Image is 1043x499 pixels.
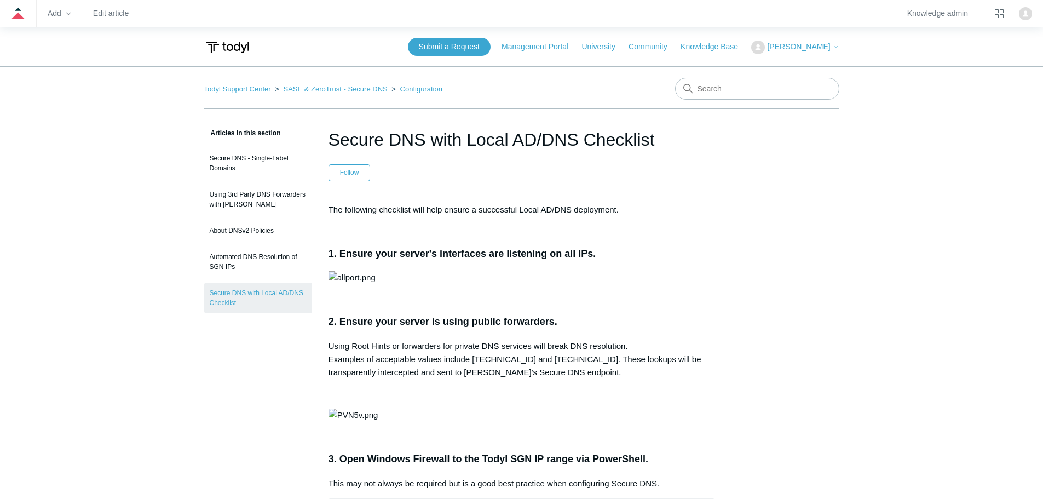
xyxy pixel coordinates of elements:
[389,85,442,93] li: Configuration
[329,246,715,262] h3: 1. Ensure your server's interfaces are listening on all IPs.
[675,78,839,100] input: Search
[400,85,442,93] a: Configuration
[204,283,312,313] a: Secure DNS with Local AD/DNS Checklist
[1019,7,1032,20] zd-hc-trigger: Click your profile icon to open the profile menu
[204,246,312,277] a: Automated DNS Resolution of SGN IPs
[502,41,579,53] a: Management Portal
[204,37,251,58] img: Todyl Support Center Help Center home page
[329,127,715,153] h1: Secure DNS with Local AD/DNS Checklist
[329,477,715,490] p: This may not always be required but is a good best practice when configuring Secure DNS.
[329,409,378,422] img: PVN5v.png
[204,220,312,241] a: About DNSv2 Policies
[907,10,968,16] a: Knowledge admin
[751,41,839,54] button: [PERSON_NAME]
[329,271,376,284] img: allport.png
[1019,7,1032,20] img: user avatar
[48,10,71,16] zd-hc-trigger: Add
[408,38,491,56] a: Submit a Request
[329,314,715,330] h3: 2. Ensure your server is using public forwarders.
[329,164,371,181] button: Follow Article
[283,85,387,93] a: SASE & ZeroTrust - Secure DNS
[767,42,830,51] span: [PERSON_NAME]
[329,340,715,379] p: Using Root Hints or forwarders for private DNS services will break DNS resolution. Examples of ac...
[204,85,271,93] a: Todyl Support Center
[273,85,389,93] li: SASE & ZeroTrust - Secure DNS
[204,184,312,215] a: Using 3rd Party DNS Forwarders with [PERSON_NAME]
[204,129,281,137] span: Articles in this section
[329,451,715,467] h3: 3. Open Windows Firewall to the Todyl SGN IP range via PowerShell.
[581,41,626,53] a: University
[329,203,715,216] p: The following checklist will help ensure a successful Local AD/DNS deployment.
[204,85,273,93] li: Todyl Support Center
[93,10,129,16] a: Edit article
[204,148,312,179] a: Secure DNS - Single-Label Domains
[629,41,678,53] a: Community
[681,41,749,53] a: Knowledge Base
